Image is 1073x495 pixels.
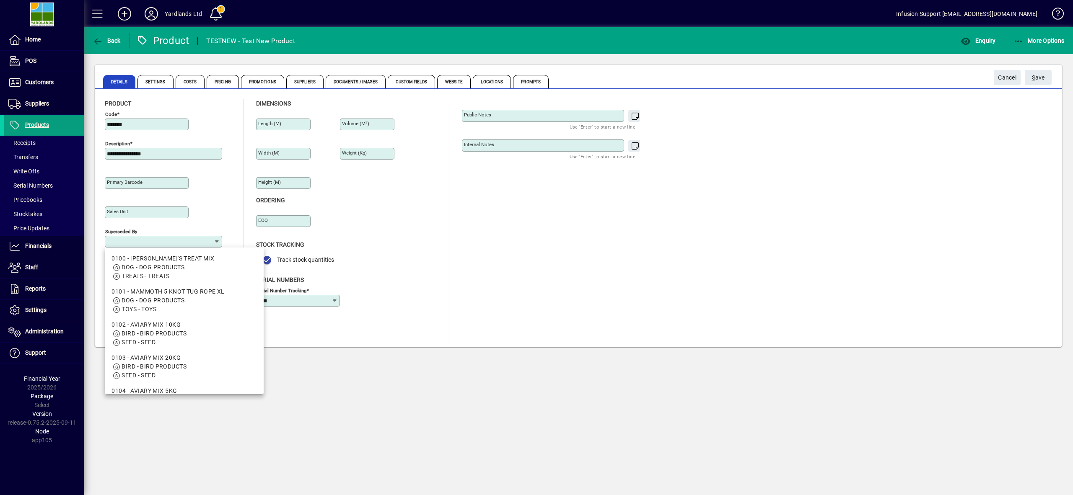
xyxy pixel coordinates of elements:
span: Suppliers [25,100,49,107]
button: Enquiry [959,33,998,48]
mat-label: Internal Notes [464,142,494,147]
a: POS [4,51,84,72]
div: 0103 - AVIARY MIX 20KG [111,353,257,362]
a: Home [4,29,84,50]
div: 0100 - [PERSON_NAME]'S TREAT MIX [111,254,257,263]
span: Website [437,75,471,88]
a: Knowledge Base [1046,2,1063,29]
mat-label: Primary barcode [107,179,143,185]
span: Serial Numbers [256,276,304,283]
span: TOYS - TOYS [122,306,156,312]
sup: 3 [365,120,368,124]
span: POS [25,57,36,64]
span: Serial Numbers [8,182,53,189]
span: Pricing [207,75,239,88]
span: DOG - DOG PRODUCTS [122,264,184,271]
a: Financials [4,236,84,257]
span: Ordering [256,197,285,204]
span: BIRD - BIRD PRODUCTS [122,363,187,370]
div: 0104 - AVIARY MIX 5KG [111,387,257,395]
mat-label: Height (m) [258,179,281,185]
mat-option: 0102 - AVIARY MIX 10KG [105,317,264,350]
a: Administration [4,321,84,342]
a: Transfers [4,150,84,164]
a: Receipts [4,136,84,150]
span: Pricebooks [8,196,42,203]
a: Settings [4,300,84,321]
div: 0102 - AVIARY MIX 10KG [111,320,257,329]
span: Back [93,37,121,44]
a: Customers [4,72,84,93]
mat-label: Sales unit [107,209,128,214]
mat-label: Width (m) [258,150,280,156]
button: Cancel [994,70,1021,85]
span: Write Offs [8,168,39,175]
span: Suppliers [286,75,324,88]
mat-option: 0101 - MAMMOTH 5 KNOT TUG ROPE XL [105,284,264,317]
span: Cancel [998,71,1016,85]
span: BIRD - BIRD PRODUCTS [122,330,187,337]
a: Reports [4,278,84,299]
span: Reports [25,285,46,292]
span: Customers [25,79,54,85]
mat-label: Serial Number tracking [257,287,306,293]
mat-label: EOQ [258,217,268,223]
mat-label: Code [105,111,117,117]
span: Version [32,410,52,417]
a: Write Offs [4,164,84,178]
span: Track stock quantities [277,256,334,263]
mat-label: Volume (m ) [342,121,369,126]
span: DOG - DOG PRODUCTS [122,297,184,304]
mat-option: 0100 - AJ'S TREAT MIX [105,251,264,284]
app-page-header-button: Back [84,33,130,48]
span: Administration [25,328,64,335]
span: Package [31,393,53,400]
a: Pricebooks [4,193,84,207]
span: Costs [176,75,205,88]
button: Save [1025,70,1052,85]
mat-label: Length (m) [258,121,281,126]
div: Infusion Support [EMAIL_ADDRESS][DOMAIN_NAME] [896,7,1037,21]
span: Custom Fields [388,75,435,88]
span: Settings [25,307,47,313]
span: Financials [25,242,52,249]
span: Stock Tracking [256,241,304,248]
mat-label: Superseded by [105,229,137,235]
a: Staff [4,257,84,278]
span: Staff [25,264,38,271]
span: Financial Year [24,375,60,382]
span: Locations [473,75,511,88]
span: S [1032,74,1035,81]
span: Products [25,121,49,128]
mat-label: Weight (Kg) [342,150,367,156]
span: Prompts [513,75,549,88]
span: Price Updates [8,225,49,232]
span: Promotions [241,75,284,88]
div: 0101 - MAMMOTH 5 KNOT TUG ROPE XL [111,287,257,296]
div: Yardlands Ltd [165,7,202,21]
a: Stocktakes [4,207,84,221]
button: Back [91,33,123,48]
span: Support [25,349,46,356]
span: Stocktakes [8,211,42,217]
span: Dimensions [256,100,291,107]
span: Enquiry [961,37,995,44]
a: Support [4,343,84,364]
span: Documents / Images [326,75,386,88]
a: Suppliers [4,93,84,114]
mat-option: 0104 - AVIARY MIX 5KG [105,383,264,416]
button: Add [111,6,138,21]
button: More Options [1011,33,1067,48]
mat-label: Description [105,141,130,147]
a: Serial Numbers [4,178,84,193]
span: Settings [137,75,174,88]
span: Receipts [8,139,36,146]
mat-label: Public Notes [464,112,491,118]
span: Home [25,36,41,43]
div: TESTNEW - Test New Product [206,34,295,48]
mat-hint: Use 'Enter' to start a new line [570,152,635,161]
span: More Options [1013,37,1065,44]
span: SEED - SEED [122,339,156,345]
span: Node [35,428,49,435]
span: Product [105,100,131,107]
